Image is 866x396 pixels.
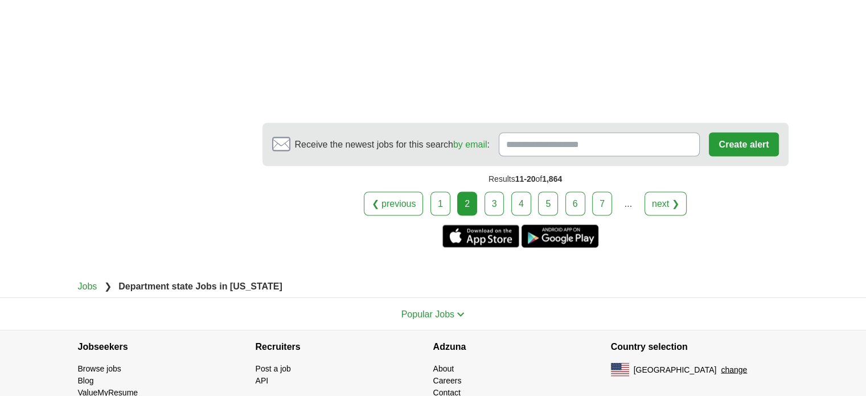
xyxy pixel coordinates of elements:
span: 1,864 [542,174,562,183]
img: toggle icon [457,312,465,317]
a: ❮ previous [364,191,423,215]
strong: Department state Jobs in [US_STATE] [118,281,282,291]
a: Get the iPhone app [442,224,519,247]
a: 6 [565,191,585,215]
img: US flag [611,362,629,376]
a: About [433,364,454,373]
span: Receive the newest jobs for this search : [295,137,490,151]
a: 3 [485,191,504,215]
div: Results of [262,166,789,191]
a: 7 [592,191,612,215]
h4: Country selection [611,330,789,362]
div: ... [617,192,639,215]
a: Browse jobs [78,364,121,373]
div: 2 [457,191,477,215]
a: Blog [78,375,94,385]
span: ❯ [104,281,112,291]
span: Popular Jobs [401,309,454,319]
a: next ❯ [645,191,687,215]
button: change [721,364,747,375]
a: 1 [430,191,450,215]
a: 5 [538,191,558,215]
span: 11-20 [515,174,536,183]
a: Post a job [256,364,291,373]
a: API [256,375,269,385]
a: 4 [511,191,531,215]
a: by email [453,139,487,149]
a: Get the Android app [522,224,598,247]
a: Jobs [78,281,97,291]
a: Careers [433,375,462,385]
span: [GEOGRAPHIC_DATA] [634,364,717,375]
button: Create alert [709,132,778,156]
